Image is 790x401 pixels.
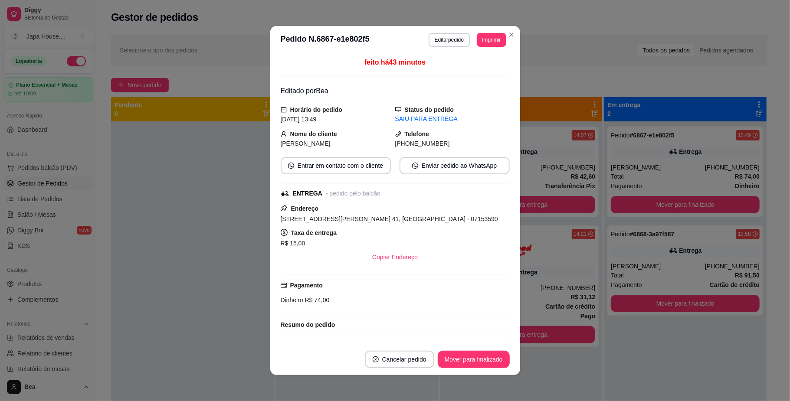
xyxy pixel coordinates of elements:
[290,106,343,113] strong: Horário do pedido
[405,130,429,137] strong: Telefone
[281,131,287,137] span: user
[505,28,518,42] button: Close
[429,33,470,47] button: Editarpedido
[281,240,305,247] span: R$ 15,00
[365,248,425,266] button: Copiar Endereço
[291,205,319,212] strong: Endereço
[477,33,506,47] button: Imprimir
[395,107,401,113] span: desktop
[412,163,418,169] span: whats-app
[281,33,370,47] h3: Pedido N. 6867-e1e802f5
[395,140,450,147] span: [PHONE_NUMBER]
[290,282,323,289] strong: Pagamento
[281,140,331,147] span: [PERSON_NAME]
[288,163,294,169] span: whats-app
[303,297,330,303] span: R$ 74,00
[373,356,379,362] span: close-circle
[365,351,434,368] button: close-circleCancelar pedido
[281,282,287,288] span: credit-card
[281,157,391,174] button: whats-appEntrar em contato com o cliente
[400,157,510,174] button: whats-appEnviar pedido ao WhatsApp
[281,229,288,236] span: dollar
[395,131,401,137] span: phone
[395,114,510,124] div: SAIU PARA ENTREGA
[281,215,498,222] span: [STREET_ADDRESS][PERSON_NAME] 41, [GEOGRAPHIC_DATA] - 07153590
[281,297,303,303] span: Dinheiro
[281,205,288,212] span: pushpin
[281,321,335,328] strong: Resumo do pedido
[291,229,337,236] strong: Taxa de entrega
[326,189,380,198] div: - pedido pelo balcão
[281,116,317,123] span: [DATE] 13:49
[293,189,322,198] div: ENTREGA
[281,107,287,113] span: calendar
[438,351,510,368] button: Mover para finalizado
[285,339,481,349] div: Yakisoba Tradicional - Padrão 1
[364,59,426,66] span: feito há 43 minutos
[290,130,337,137] strong: Nome do cliente
[281,87,328,95] span: Editado por Bea
[405,106,454,113] strong: Status do pedido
